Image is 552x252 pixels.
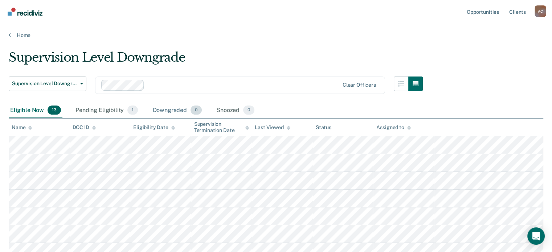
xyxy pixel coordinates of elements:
[9,103,62,119] div: Eligible Now13
[12,124,32,131] div: Name
[9,32,543,38] a: Home
[316,124,331,131] div: Status
[535,5,546,17] div: A C
[133,124,175,131] div: Eligibility Date
[376,124,410,131] div: Assigned to
[9,50,423,71] div: Supervision Level Downgrade
[48,106,61,115] span: 13
[191,106,202,115] span: 0
[9,77,86,91] button: Supervision Level Downgrade
[527,227,545,245] div: Open Intercom Messenger
[243,106,254,115] span: 0
[215,103,256,119] div: Snoozed0
[74,103,139,119] div: Pending Eligibility1
[8,8,42,16] img: Recidiviz
[343,82,376,88] div: Clear officers
[255,124,290,131] div: Last Viewed
[194,121,249,133] div: Supervision Termination Date
[12,80,77,87] span: Supervision Level Downgrade
[127,106,138,115] span: 1
[535,5,546,17] button: Profile dropdown button
[151,103,203,119] div: Downgraded0
[73,124,96,131] div: DOC ID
